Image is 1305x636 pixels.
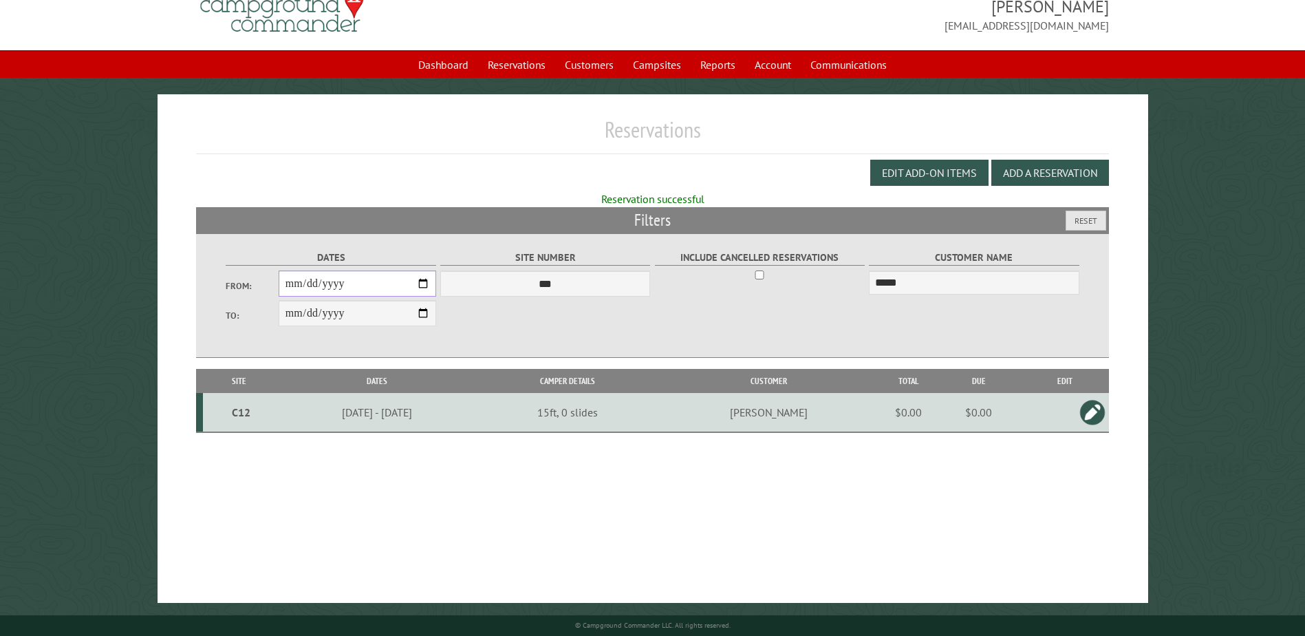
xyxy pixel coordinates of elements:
td: $0.00 [881,393,936,432]
h1: Reservations [196,116,1108,154]
button: Edit Add-on Items [870,160,989,186]
a: Customers [557,52,622,78]
a: Campsites [625,52,689,78]
td: [PERSON_NAME] [656,393,881,432]
a: Reservations [479,52,554,78]
a: Reports [692,52,744,78]
small: © Campground Commander LLC. All rights reserved. [575,621,731,630]
label: Site Number [440,250,650,266]
h2: Filters [196,207,1108,233]
th: Customer [656,369,881,393]
label: To: [226,309,278,322]
th: Camper Details [479,369,656,393]
div: Reservation successful [196,191,1108,206]
a: Dashboard [410,52,477,78]
th: Site [203,369,274,393]
div: C12 [208,405,272,419]
label: Dates [226,250,435,266]
th: Total [881,369,936,393]
th: Dates [275,369,479,393]
td: 15ft, 0 slides [479,393,656,432]
th: Edit [1022,369,1109,393]
th: Due [936,369,1022,393]
a: Account [746,52,799,78]
label: Customer Name [869,250,1079,266]
div: [DATE] - [DATE] [277,405,477,419]
a: Communications [802,52,895,78]
button: Add a Reservation [991,160,1109,186]
button: Reset [1066,211,1106,231]
label: From: [226,279,278,293]
label: Include Cancelled Reservations [655,250,865,266]
td: $0.00 [936,393,1022,432]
